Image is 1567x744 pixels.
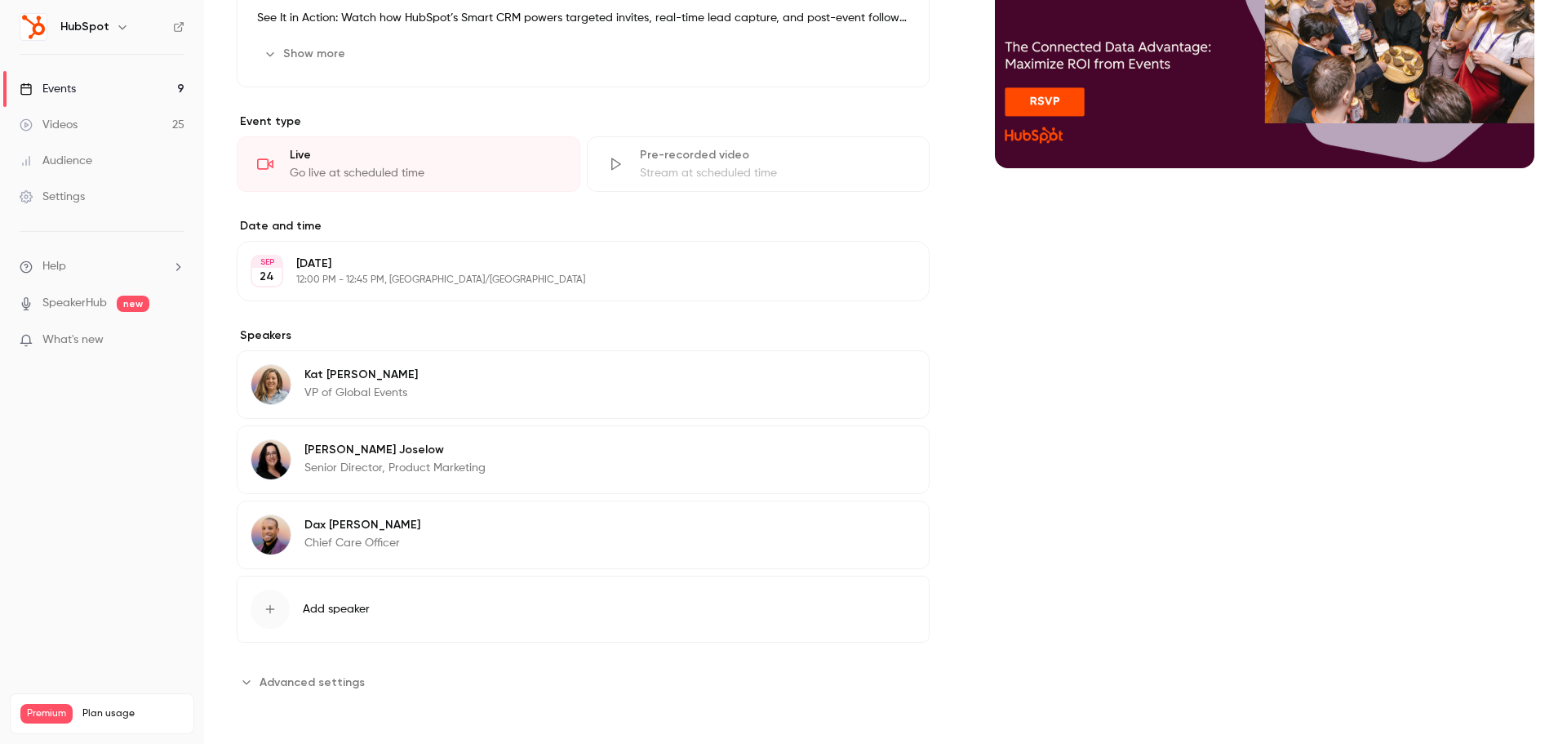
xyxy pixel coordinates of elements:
[82,707,184,720] span: Plan usage
[304,385,418,401] p: VP of Global Events
[20,189,85,205] div: Settings
[260,674,365,691] span: Advanced settings
[117,296,149,312] span: new
[290,147,560,163] div: Live
[165,333,184,348] iframe: Noticeable Trigger
[296,274,843,287] p: 12:00 PM - 12:45 PM, [GEOGRAPHIC_DATA]/[GEOGRAPHIC_DATA]
[20,258,184,275] li: help-dropdown-opener
[237,136,580,192] div: LiveGo live at scheduled time
[251,440,291,479] img: Adrienne Joselow
[587,136,930,192] div: Pre-recorded videoStream at scheduled time
[251,515,291,555] img: Dax Miller
[251,365,291,404] img: Kat Tooley
[290,165,560,181] div: Go live at scheduled time
[60,19,109,35] h6: HubSpot
[257,41,355,67] button: Show more
[42,332,104,349] span: What's new
[304,460,486,476] p: Senior Director, Product Marketing
[640,165,910,181] div: Stream at scheduled time
[237,218,930,234] label: Date and time
[20,704,73,724] span: Premium
[42,258,66,275] span: Help
[296,256,843,272] p: [DATE]
[42,295,107,312] a: SpeakerHub
[252,256,282,268] div: SEP
[20,14,47,40] img: HubSpot
[304,535,420,551] p: Chief Care Officer
[304,517,420,533] p: Dax [PERSON_NAME]
[304,442,486,458] p: [PERSON_NAME] Joselow
[257,8,909,28] p: See It in Action: Watch how HubSpot’s Smart CRM powers targeted invites, real-time lead capture, ...
[237,576,930,643] button: Add speaker
[237,669,375,695] button: Advanced settings
[237,327,930,344] label: Speakers
[237,669,930,695] section: Advanced settings
[260,269,274,285] p: 24
[304,367,418,383] p: Kat [PERSON_NAME]
[303,601,370,617] span: Add speaker
[237,350,930,419] div: Kat TooleyKat [PERSON_NAME]VP of Global Events
[640,147,910,163] div: Pre-recorded video
[237,425,930,494] div: Adrienne Joselow[PERSON_NAME] JoselowSenior Director, Product Marketing
[237,501,930,569] div: Dax MillerDax [PERSON_NAME]Chief Care Officer
[237,114,930,130] p: Event type
[20,153,92,169] div: Audience
[20,81,76,97] div: Events
[20,117,78,133] div: Videos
